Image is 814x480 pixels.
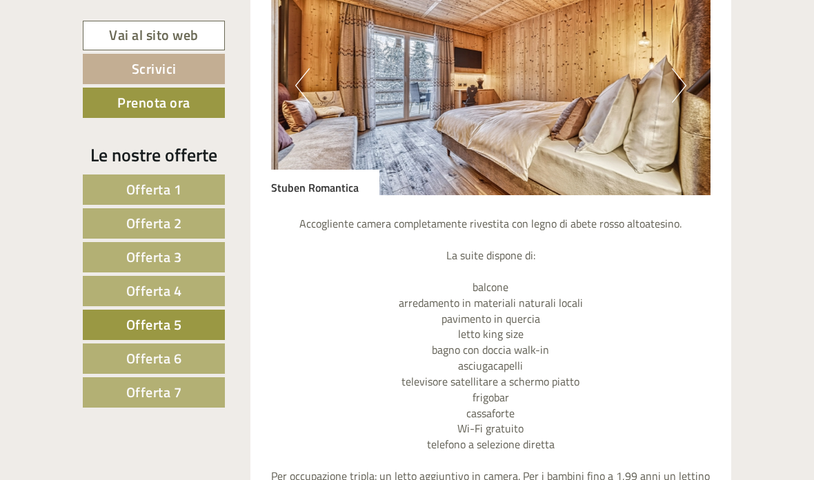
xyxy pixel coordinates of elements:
span: Offerta 2 [126,212,182,234]
div: Le nostre offerte [83,142,225,168]
div: Stuben Romantica [271,170,379,196]
span: Offerta 1 [126,179,182,200]
span: Offerta 5 [126,314,182,335]
a: Scrivici [83,54,225,84]
button: Next [672,68,686,103]
span: Offerta 6 [126,348,182,369]
a: Vai al sito web [83,21,225,50]
button: Previous [295,68,310,103]
span: Offerta 3 [126,246,182,268]
a: Prenota ora [83,88,225,118]
span: Offerta 7 [126,381,182,403]
span: Offerta 4 [126,280,182,301]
